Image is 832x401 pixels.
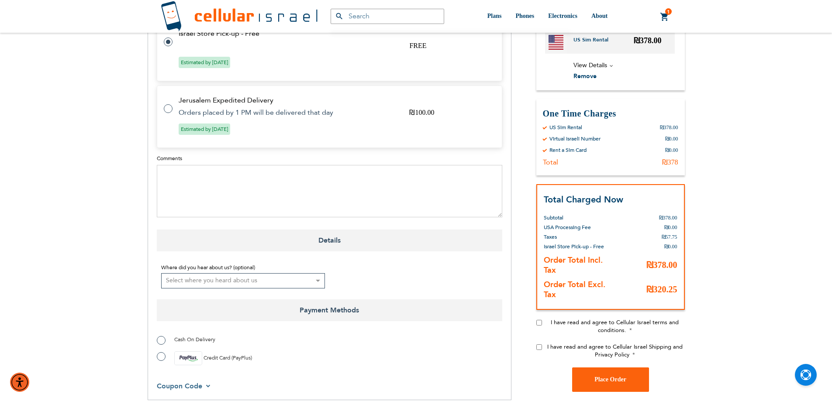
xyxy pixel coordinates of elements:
td: Jerusalem Expedited Delivery [179,96,491,104]
span: USA Processing Fee [544,223,591,230]
span: ₪0.00 [664,243,677,249]
span: ₪100.00 [409,109,434,116]
span: Electronics [548,13,577,19]
h3: One Time Charges [543,108,678,120]
span: About [591,13,608,19]
span: I have read and agree to Cellular Israel terms and conditions. [551,318,679,334]
div: ₪378.00 [660,124,678,131]
div: ₪378 [662,158,678,167]
span: Phones [515,13,534,19]
span: Remove [573,72,597,80]
div: Virtual Israeli Number [549,135,601,142]
div: ₪0.00 [665,147,678,154]
span: Estimated by [DATE] [179,57,230,68]
span: ₪57.75 [662,233,677,240]
div: ₪0.00 [665,135,678,142]
div: Accessibility Menu [10,373,29,392]
span: Details [157,230,502,251]
span: ₪378.00 [646,260,677,270]
a: 1 [660,12,670,22]
img: Cellular Israel Logo [161,1,318,32]
input: Search [331,9,444,24]
strong: Order Total Incl. Tax [544,254,603,275]
th: Taxes [544,232,612,241]
div: Total [543,158,558,167]
span: Cash On Delivery [174,336,215,343]
strong: Order Total Excl. Tax [544,279,605,300]
span: Israel Store Pick-up - Free [544,243,604,250]
img: US Sim Rental [549,35,563,50]
span: Coupon Code [157,381,202,391]
img: payplus.svg [174,351,202,365]
span: ₪378.00 [634,36,662,45]
th: Subtotal [544,206,612,222]
div: US Sim Rental [549,124,582,131]
span: ₪0.00 [664,224,677,230]
span: Credit Card (PayPlus) [204,354,252,361]
button: Place Order [572,367,649,391]
strong: Total Charged Now [544,194,623,206]
a: US Sim Rental [573,36,615,50]
span: 1 [667,8,670,15]
span: I have read and agree to Cellular Israel Shipping and Privacy Policy [547,343,683,358]
span: View Details [573,61,607,69]
td: Israel Store Pick-up - Free [179,30,491,38]
span: ₪320.25 [646,284,677,294]
span: ₪378.00 [659,214,677,220]
span: Plans [487,13,502,19]
span: Estimated by [DATE] [179,123,230,135]
span: Place Order [594,376,626,383]
div: Rent a Sim Card [549,147,587,154]
span: Where did you hear about us? (optional) [161,264,255,271]
label: Comments [157,154,502,162]
span: Payment Methods [157,299,502,321]
td: Orders placed by 1 PM will be delivered that day [179,109,399,117]
span: FREE [409,42,426,49]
